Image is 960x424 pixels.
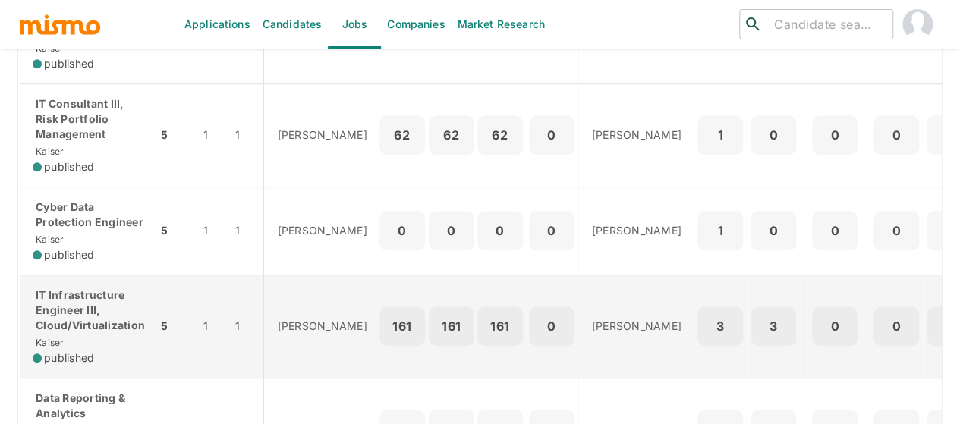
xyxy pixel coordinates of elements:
td: 1 [231,83,263,187]
span: published [44,350,94,366]
p: IT Infrastructure Engineer III, Cloud/Virtualization [33,287,145,333]
img: Maia Reyes [902,9,933,39]
span: published [44,247,94,262]
p: 1 [703,124,737,146]
p: 0 [435,220,468,241]
p: 0 [535,220,568,241]
img: logo [18,13,102,36]
p: [PERSON_NAME] [592,127,681,143]
p: 161 [386,316,419,337]
p: [PERSON_NAME] [592,319,681,334]
span: published [44,56,94,71]
p: 0 [757,124,790,146]
p: 161 [435,316,468,337]
p: 62 [435,124,468,146]
p: 0 [818,220,851,241]
td: 5 [157,275,191,378]
input: Candidate search [768,14,886,35]
p: 0 [880,124,913,146]
p: 0 [880,220,913,241]
p: Cyber Data Protection Engineer [33,199,145,230]
p: 0 [757,220,790,241]
p: 0 [880,316,913,337]
p: 161 [483,316,517,337]
span: Kaiser [33,337,65,348]
p: [PERSON_NAME] [278,223,367,238]
p: 62 [386,124,419,146]
p: 0 [818,316,851,337]
span: published [44,159,94,174]
span: Kaiser [33,234,65,245]
p: 0 [535,124,568,146]
p: 3 [757,316,790,337]
p: IT Consultant III, Risk Portfolio Management [33,96,145,142]
p: [PERSON_NAME] [278,127,367,143]
p: [PERSON_NAME] [278,319,367,334]
td: 1 [231,275,263,378]
span: Kaiser [33,146,65,157]
td: 1 [231,187,263,275]
p: 62 [483,124,517,146]
p: [PERSON_NAME] [592,223,681,238]
p: 0 [818,124,851,146]
td: 5 [157,187,191,275]
p: 1 [703,220,737,241]
td: 1 [191,275,231,378]
p: 0 [386,220,419,241]
td: 5 [157,83,191,187]
p: 3 [703,316,737,337]
p: 0 [535,316,568,337]
p: 0 [483,220,517,241]
td: 1 [191,187,231,275]
td: 1 [191,83,231,187]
